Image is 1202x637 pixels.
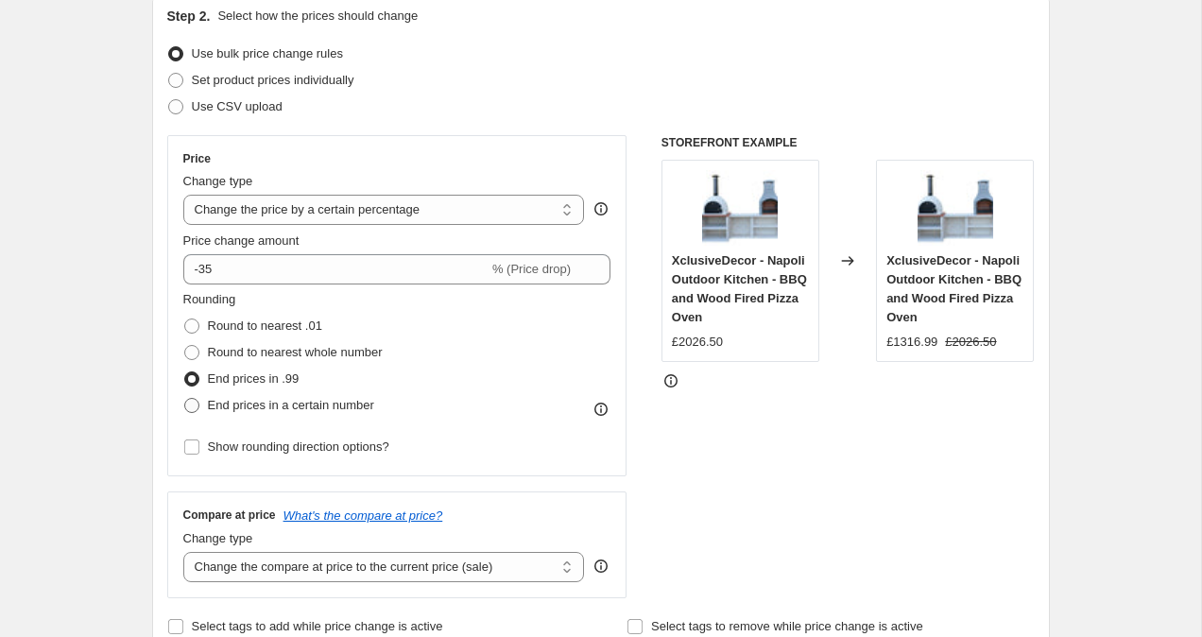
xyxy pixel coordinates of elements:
[217,7,418,26] p: Select how the prices should change
[661,135,1035,150] h6: STOREFRONT EXAMPLE
[208,371,300,386] span: End prices in .99
[945,333,996,352] strike: £2026.50
[192,46,343,60] span: Use bulk price change rules
[167,7,211,26] h2: Step 2.
[183,508,276,523] h3: Compare at price
[208,439,389,454] span: Show rounding direction options?
[918,170,993,246] img: Clementi_Napoli_Kitchen_product_image_main_80x.webp
[886,333,937,352] div: £1316.99
[208,398,374,412] span: End prices in a certain number
[702,170,778,246] img: Clementi_Napoli_Kitchen_product_image_main_80x.webp
[192,73,354,87] span: Set product prices individually
[183,151,211,166] h3: Price
[208,345,383,359] span: Round to nearest whole number
[183,233,300,248] span: Price change amount
[283,508,443,523] button: What's the compare at price?
[886,253,1022,324] span: XclusiveDecor - Napoli Outdoor Kitchen - BBQ and Wood Fired Pizza Oven
[672,253,807,324] span: XclusiveDecor - Napoli Outdoor Kitchen - BBQ and Wood Fired Pizza Oven
[208,318,322,333] span: Round to nearest .01
[672,333,723,352] div: £2026.50
[492,262,571,276] span: % (Price drop)
[183,174,253,188] span: Change type
[192,99,283,113] span: Use CSV upload
[651,619,923,633] span: Select tags to remove while price change is active
[183,531,253,545] span: Change type
[183,254,489,284] input: -15
[192,619,443,633] span: Select tags to add while price change is active
[183,292,236,306] span: Rounding
[592,199,610,218] div: help
[592,557,610,576] div: help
